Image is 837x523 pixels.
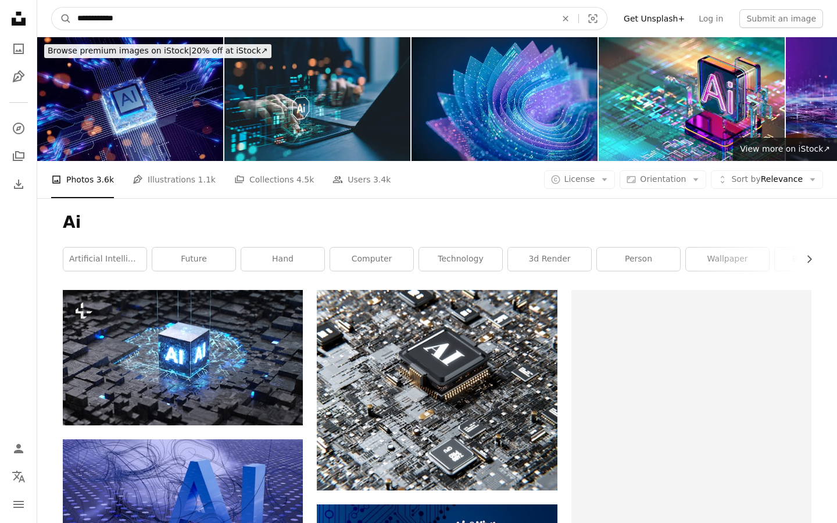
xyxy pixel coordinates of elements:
[7,117,30,140] a: Explore
[51,7,607,30] form: Find visuals sitewide
[7,65,30,88] a: Illustrations
[419,248,502,271] a: technology
[620,170,706,189] button: Orientation
[564,174,595,184] span: License
[48,46,191,55] span: Browse premium images on iStock |
[234,161,314,198] a: Collections 4.5k
[7,7,30,33] a: Home — Unsplash
[733,138,837,161] a: View more on iStock↗
[48,46,268,55] span: 20% off at iStock ↗
[544,170,616,189] button: License
[799,248,811,271] button: scroll list to the right
[63,212,811,233] h1: Ai
[7,465,30,488] button: Language
[241,248,324,271] a: hand
[7,173,30,196] a: Download History
[412,37,598,161] img: Agentic AI Interface with Layered Data Visualization
[739,9,823,28] button: Submit an image
[617,9,692,28] a: Get Unsplash+
[7,437,30,460] a: Log in / Sign up
[224,37,410,161] img: Humans are using laptops and computers to interact with AI, helping them create, code, train AI, ...
[686,248,769,271] a: wallpaper
[7,145,30,168] a: Collections
[731,174,803,185] span: Relevance
[133,161,216,198] a: Illustrations 1.1k
[63,352,303,363] a: AI, Artificial Intelligence concept,3d rendering,conceptual image.
[317,385,557,395] a: a computer chip with the letter a on top of it
[198,173,216,186] span: 1.1k
[597,248,680,271] a: person
[332,161,391,198] a: Users 3.4k
[7,493,30,516] button: Menu
[731,174,760,184] span: Sort by
[508,248,591,271] a: 3d render
[579,8,607,30] button: Visual search
[711,170,823,189] button: Sort byRelevance
[7,37,30,60] a: Photos
[63,248,146,271] a: artificial intelligence
[373,173,391,186] span: 3.4k
[740,144,830,153] span: View more on iStock ↗
[152,248,235,271] a: future
[296,173,314,186] span: 4.5k
[640,174,686,184] span: Orientation
[692,9,730,28] a: Log in
[553,8,578,30] button: Clear
[63,290,303,425] img: AI, Artificial Intelligence concept,3d rendering,conceptual image.
[37,37,278,65] a: Browse premium images on iStock|20% off at iStock↗
[330,248,413,271] a: computer
[317,290,557,490] img: a computer chip with the letter a on top of it
[63,501,303,511] a: a computer generated image of the letter a
[37,37,223,161] img: AI Chips at the Core of Modern Devices
[52,8,71,30] button: Search Unsplash
[599,37,785,161] img: Digital abstract CPU. AI - Artificial Intelligence and machine learning concept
